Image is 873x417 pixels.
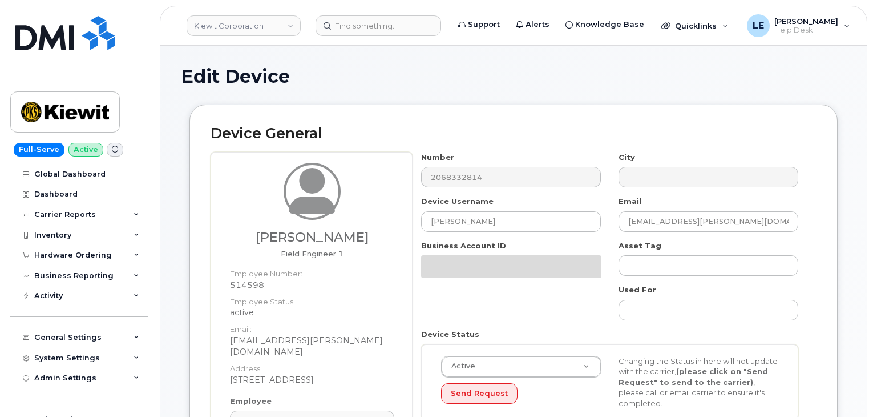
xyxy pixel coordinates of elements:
strong: (please click on "Send Request" to send to the carrier) [619,367,768,387]
h1: Edit Device [181,66,846,86]
button: Send Request [441,383,518,404]
dd: active [230,307,394,318]
label: Used For [619,284,656,295]
label: Device Status [421,329,479,340]
label: Number [421,152,454,163]
label: Asset Tag [619,240,661,251]
a: Active [442,356,601,377]
dt: Email: [230,318,394,335]
h2: Device General [211,126,817,142]
label: Email [619,196,641,207]
label: Device Username [421,196,494,207]
dt: Employee Number: [230,263,394,279]
span: Active [444,361,475,371]
dt: Employee Status: [230,291,394,307]
label: City [619,152,635,163]
dd: 514598 [230,279,394,291]
h3: [PERSON_NAME] [230,230,394,244]
span: Job title [281,249,343,258]
dd: [EMAIL_ADDRESS][PERSON_NAME][DOMAIN_NAME] [230,335,394,358]
dd: [STREET_ADDRESS] [230,374,394,386]
label: Business Account ID [421,240,506,251]
label: Employee [230,396,272,407]
dt: Address: [230,358,394,374]
div: Changing the Status in here will not update with the carrier, , please call or email carrier to e... [610,356,787,409]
